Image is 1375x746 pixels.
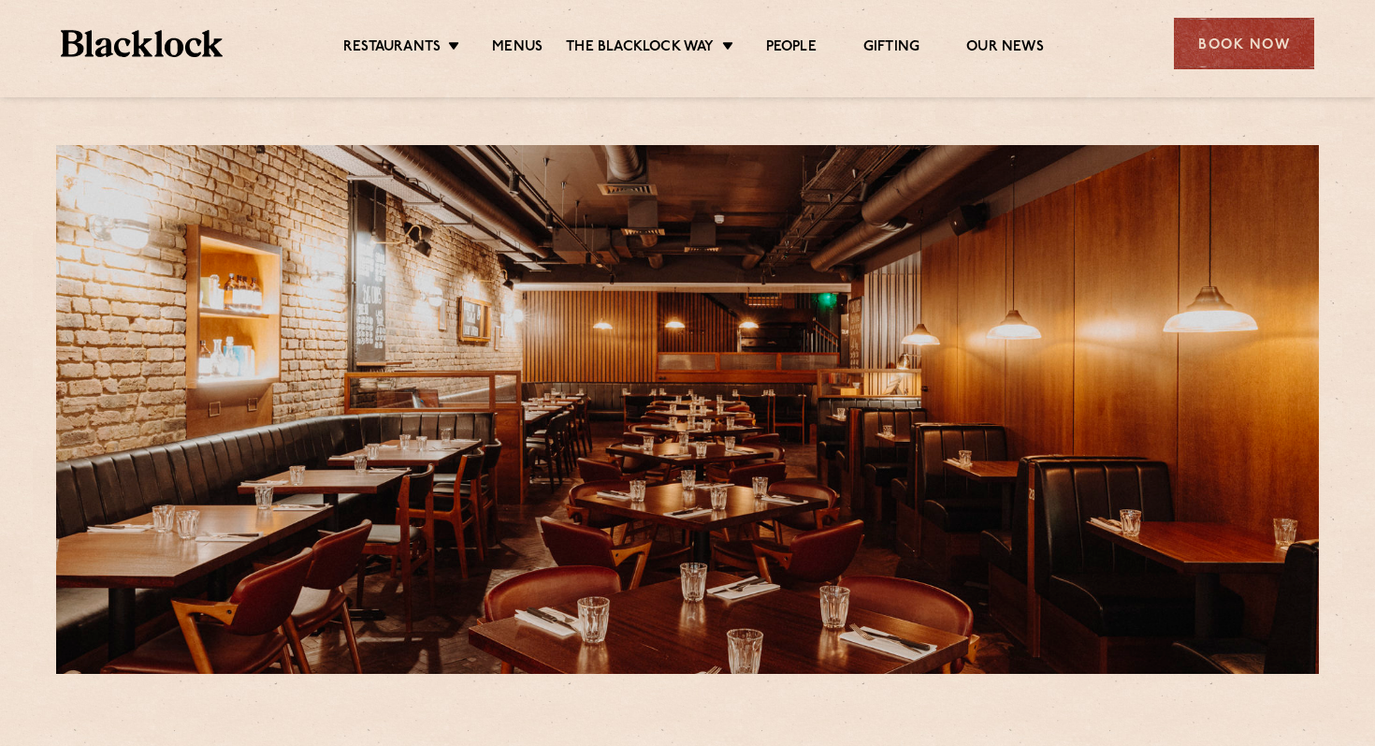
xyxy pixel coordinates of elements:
[1174,18,1314,69] div: Book Now
[863,38,919,59] a: Gifting
[966,38,1044,59] a: Our News
[343,38,441,59] a: Restaurants
[61,30,223,57] img: BL_Textured_Logo-footer-cropped.svg
[492,38,543,59] a: Menus
[566,38,714,59] a: The Blacklock Way
[766,38,817,59] a: People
